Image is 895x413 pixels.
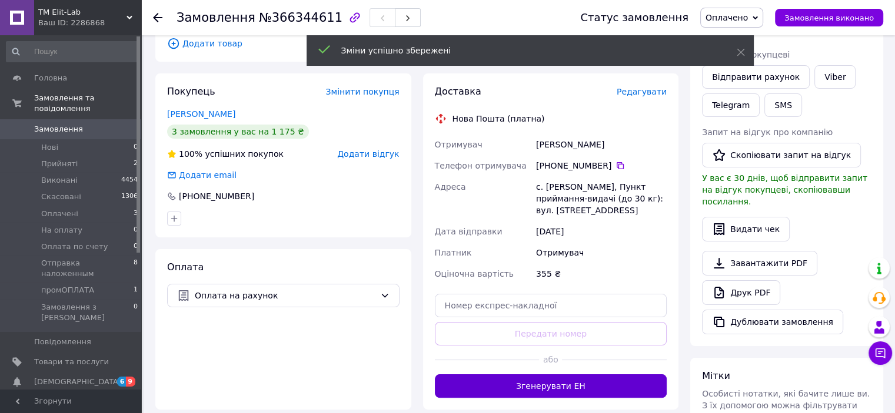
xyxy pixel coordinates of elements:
span: Оплата [167,261,204,273]
span: Товари та послуги [34,357,109,367]
div: Отримувач [534,242,669,263]
span: Замовлення та повідомлення [34,93,141,114]
button: Відправити рахунок [702,65,810,89]
span: 9 [126,377,135,387]
div: [PHONE_NUMBER] [536,160,667,172]
span: Мітки [702,370,730,381]
span: 1306 [121,192,138,202]
span: Редагувати [617,87,667,96]
a: Viber [814,65,856,89]
div: [DATE] [534,221,669,242]
span: У вас є 30 днів, щоб відправити запит на відгук покупцеві, скопіювавши посилання. [702,173,867,206]
div: Ваш ID: 2286868 [38,18,141,28]
span: [DEMOGRAPHIC_DATA] [34,377,121,387]
div: Нова Пошта (платна) [450,113,548,125]
span: Замовлення з [PERSON_NAME] [41,302,134,323]
div: успішних покупок [167,148,284,160]
span: Змінити покупця [326,87,400,96]
span: Замовлення [177,11,255,25]
div: с. [PERSON_NAME], Пункт приймання-видачі (до 30 кг): вул. [STREET_ADDRESS] [534,176,669,221]
span: 0 [134,302,138,323]
span: 4454 [121,175,138,186]
span: Адреса [435,182,466,192]
span: Оплата по счету [41,241,108,252]
div: 355 ₴ [534,263,669,284]
span: Прийняті [41,159,78,169]
span: Замовлення [34,124,83,135]
span: промОПЛАТА [41,285,94,296]
div: 3 замовлення у вас на 1 175 ₴ [167,125,309,139]
button: SMS [764,93,802,117]
span: або [539,354,562,365]
input: Номер експрес-накладної [435,294,667,317]
div: Зміни успішно збережені [341,45,707,56]
span: Скасовані [41,192,81,202]
span: 1 [134,285,138,296]
div: [PERSON_NAME] [534,134,669,155]
a: Telegram [702,93,760,117]
span: 8 [134,258,138,279]
button: Чат з покупцем [869,341,892,365]
a: [PERSON_NAME] [167,109,235,119]
span: Замовлення виконано [784,14,874,22]
a: Завантажити PDF [702,251,817,276]
span: Оціночна вартість [435,269,514,278]
div: [PHONE_NUMBER] [178,190,255,202]
button: Видати чек [702,217,790,241]
span: Отправка наложенным [41,258,134,279]
span: TM Elit-Lab [38,7,127,18]
span: Головна [34,73,67,83]
span: Додати відгук [337,149,399,159]
span: Повідомлення [34,337,91,347]
span: Виконані [41,175,78,186]
a: Друк PDF [702,280,780,305]
span: Отримувач [435,140,483,149]
span: 3 [134,209,138,219]
span: Додати товар [167,37,667,50]
input: Пошук [6,41,139,62]
span: 100% [179,149,202,159]
button: Дублювати замовлення [702,310,843,334]
span: 0 [134,142,138,153]
span: Запит на відгук про компанію [702,127,833,137]
span: Доставка [435,86,481,97]
div: Повернутися назад [153,12,162,23]
span: Нові [41,142,58,153]
span: 0 [134,225,138,236]
div: Статус замовлення [580,12,688,23]
span: 0 [134,241,138,252]
div: Додати email [166,169,238,181]
span: На оплату [41,225,82,236]
span: Оплачено [706,13,748,22]
span: 2 [134,159,138,169]
span: Дата відправки [435,227,503,236]
button: Замовлення виконано [775,9,883,26]
button: Згенерувати ЕН [435,374,667,398]
span: Оплата на рахунок [195,289,375,302]
div: Додати email [178,169,238,181]
span: 6 [117,377,127,387]
span: Покупець [167,86,215,97]
span: Оплачені [41,209,78,219]
span: №366344611 [259,11,342,25]
span: Телефон отримувача [435,161,527,170]
button: Скопіювати запит на відгук [702,143,861,167]
span: Платник [435,248,472,257]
